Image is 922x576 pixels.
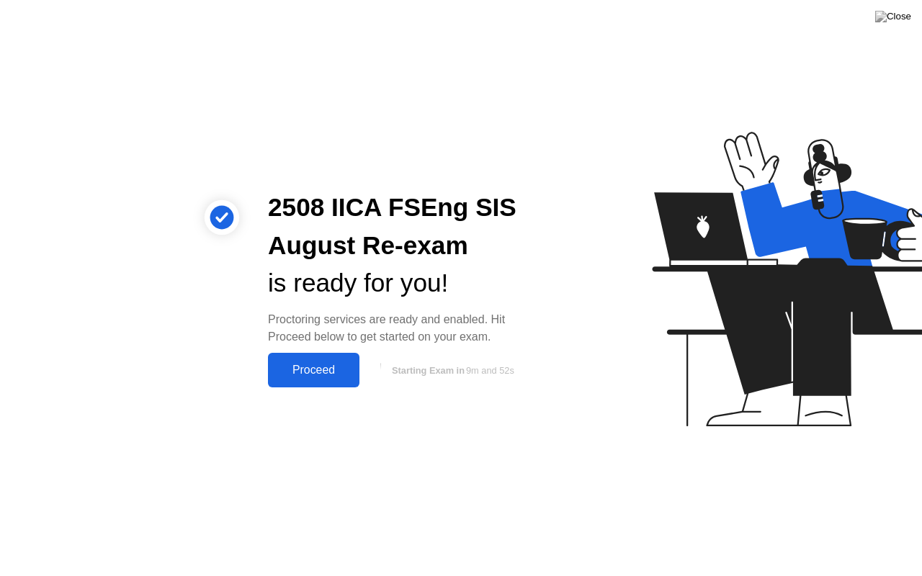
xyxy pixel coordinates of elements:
[268,311,536,346] div: Proctoring services are ready and enabled. Hit Proceed below to get started on your exam.
[466,365,514,376] span: 9m and 52s
[875,11,911,22] img: Close
[272,364,355,377] div: Proceed
[367,356,536,384] button: Starting Exam in9m and 52s
[268,189,536,265] div: 2508 IICA FSEng SIS August Re-exam
[268,353,359,387] button: Proceed
[268,264,536,302] div: is ready for you!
